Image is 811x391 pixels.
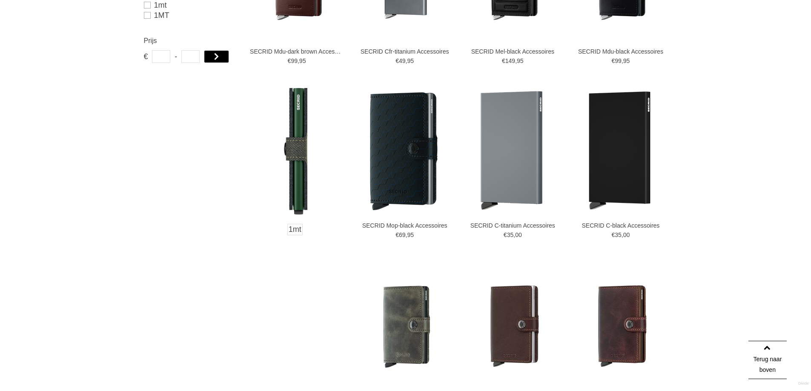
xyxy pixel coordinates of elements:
span: € [144,50,148,63]
span: 95 [623,57,630,64]
span: 00 [623,231,630,238]
a: Terug naar boven [748,341,787,379]
span: 35 [615,231,622,238]
img: SECRID C-black Accessoires [589,91,651,212]
span: 49 [399,57,406,64]
span: € [612,57,615,64]
a: SECRID Mel-black Accessoires [466,48,559,55]
a: Divide [798,378,809,389]
a: SECRID C-titanium Accessoires [466,222,559,229]
span: , [622,231,623,238]
img: SECRID C-titanium Accessoires [481,91,542,212]
span: , [406,231,407,238]
span: € [395,57,399,64]
a: SECRID Mop-black Accessoires [358,222,452,229]
span: 35 [507,231,514,238]
span: € [288,57,291,64]
a: SECRID Mdu-black Accessoires [574,48,668,55]
span: 99 [615,57,622,64]
span: , [298,57,299,64]
span: € [612,231,615,238]
span: , [622,57,623,64]
span: 95 [517,57,524,64]
a: SECRID Mdu-dark brown Accessoires [250,48,344,55]
span: , [406,57,407,64]
span: , [513,231,515,238]
a: 1mt [287,224,303,235]
a: 1MT [144,10,235,20]
img: SECRID MV-CHOCOLATE Accessoires [570,275,670,375]
a: SECRID C-black Accessoires [574,222,668,229]
img: SECRID MO-DARK BROWN Accessoires [462,275,562,375]
span: 95 [299,57,306,64]
span: € [502,57,505,64]
img: SECRID Mop-black Accessoires [370,91,438,212]
span: 95 [407,57,414,64]
span: - [175,50,177,63]
h2: Prijs [144,35,235,46]
a: SECRID Cfr-titanium Accessoires [358,48,452,55]
span: € [395,231,399,238]
span: 69 [399,231,406,238]
span: 00 [515,231,522,238]
img: SECRID MV-OLIVE-BLACK Accessoires [354,275,454,375]
span: , [515,57,517,64]
span: 95 [407,231,414,238]
img: SECRID Mtw-green Accessoires [284,85,307,217]
span: 149 [505,57,515,64]
span: 99 [291,57,298,64]
span: € [504,231,507,238]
